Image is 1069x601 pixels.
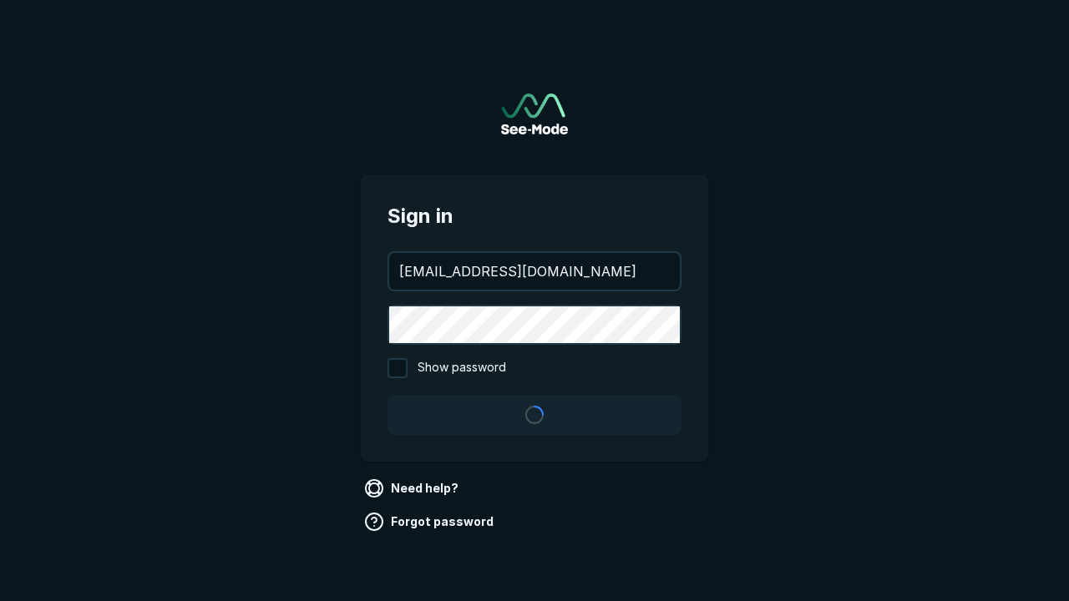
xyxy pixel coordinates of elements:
img: See-Mode Logo [501,93,568,134]
a: Forgot password [361,508,500,535]
a: Go to sign in [501,93,568,134]
a: Need help? [361,475,465,502]
input: your@email.com [389,253,680,290]
span: Show password [418,358,506,378]
span: Sign in [388,201,681,231]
